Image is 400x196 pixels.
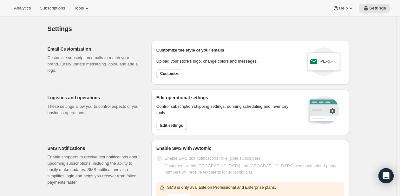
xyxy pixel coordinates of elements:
h2: Logistics and operations [48,95,141,101]
button: Settings [359,4,390,13]
button: Edit settings [156,121,187,130]
p: Customize subscription emails to match your brand. Easily update messaging, color, and add a logo. [48,55,141,74]
button: Tools [70,4,94,13]
button: Customize [156,69,183,78]
span: Tools [74,6,84,11]
span: Edit settings [160,123,183,128]
div: Open Intercom Messenger [378,168,394,183]
span: Analytics [14,6,31,11]
span: Customize [160,71,180,76]
p: Enable shoppers to receive text notifications about upcoming subscriptions, including the ability... [48,154,141,186]
span: Customers within [GEOGRAPHIC_DATA] and [GEOGRAPHIC_DATA], who have added phone numbers will recei... [165,163,338,175]
h2: Enable SMS with Awtomic [156,145,344,151]
p: Control subscription shipping settings, dunning scheduling and inventory tools. [156,103,298,116]
span: Enable SMS text notifications for eligible subscribers [165,156,260,161]
p: These settings allow you to control aspects of your business operations. [48,103,141,116]
h2: Email Customization [48,46,141,52]
span: Settings [48,25,72,32]
span: Help [339,6,348,11]
p: Customize the style of your emails [156,47,224,53]
button: Help [329,4,358,13]
button: Analytics [10,4,35,13]
span: Settings [369,6,386,11]
p: Upload your store’s logo, change colors and messages. [156,58,258,64]
span: Subscriptions [40,6,65,11]
h2: SMS Notifications [48,145,141,151]
p: SMS is only available on Professional and Enterprise plans. [167,184,276,191]
button: Subscriptions [36,4,69,13]
h2: Edit operational settings [156,95,298,101]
